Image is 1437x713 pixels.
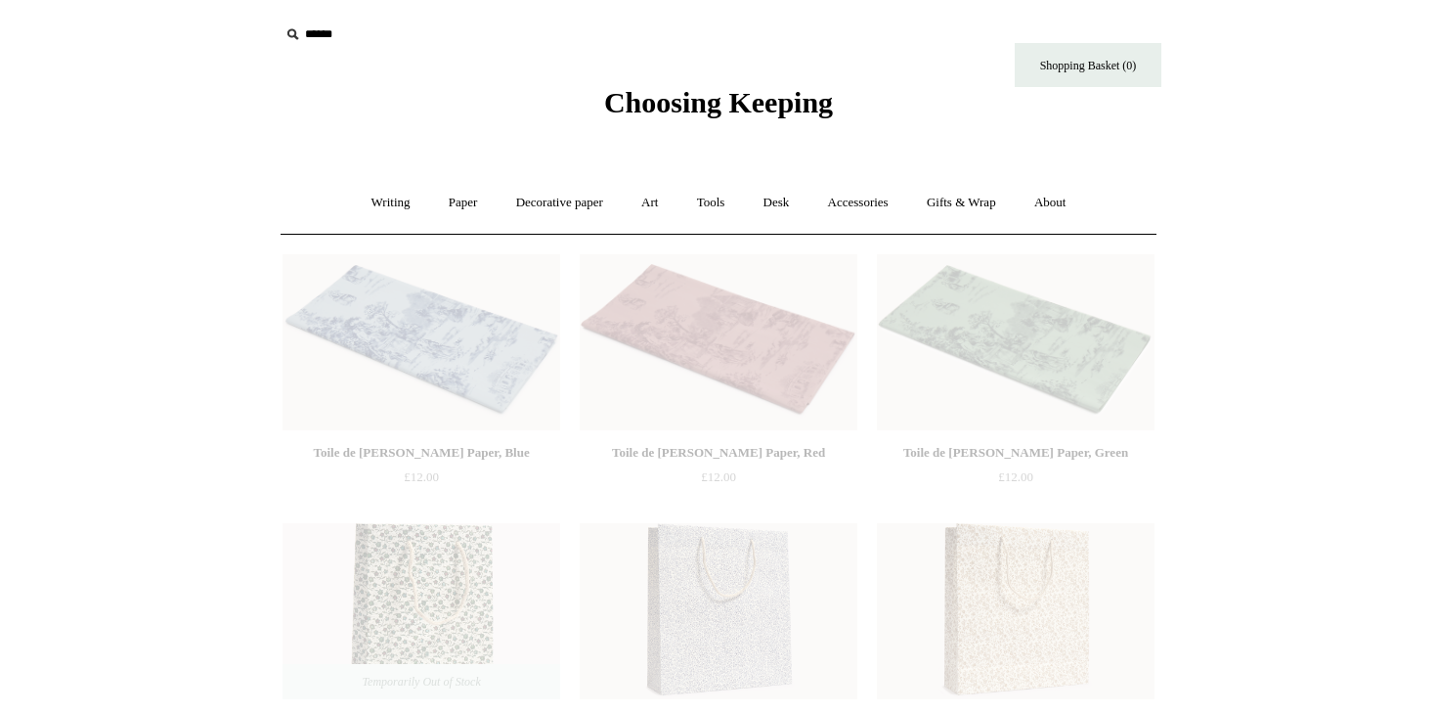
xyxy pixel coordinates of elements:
a: Toile de Jouy Tissue Paper, Blue Toile de Jouy Tissue Paper, Blue [283,254,560,430]
div: Toile de [PERSON_NAME] Paper, Blue [287,441,555,465]
a: Gifts & Wrap [909,177,1014,229]
a: Toile de [PERSON_NAME] Paper, Blue £12.00 [283,441,560,521]
a: Choosing Keeping [604,102,833,115]
img: Small Italian Decorative Gift Bag, Remondini Green Posy [283,523,560,699]
a: Toile de [PERSON_NAME] Paper, Red £12.00 [580,441,857,521]
a: Italian Decorative Gift Bag, Gold Brocade Italian Decorative Gift Bag, Gold Brocade [877,523,1154,699]
a: Italian Decorative Gift Bag, Blue Floral Italian Decorative Gift Bag, Blue Floral [580,523,857,699]
img: Toile de Jouy Tissue Paper, Blue [283,254,560,430]
div: Toile de [PERSON_NAME] Paper, Green [882,441,1150,465]
span: £12.00 [701,469,736,484]
a: Tools [679,177,743,229]
a: Paper [431,177,496,229]
a: Writing [354,177,428,229]
a: Toile de Jouy Tissue Paper, Green Toile de Jouy Tissue Paper, Green [877,254,1154,430]
img: Toile de Jouy Tissue Paper, Green [877,254,1154,430]
img: Italian Decorative Gift Bag, Gold Brocade [877,523,1154,699]
span: £12.00 [404,469,439,484]
a: Decorative paper [499,177,621,229]
a: Toile de [PERSON_NAME] Paper, Green £12.00 [877,441,1154,521]
a: Toile de Jouy Tissue Paper, Red Toile de Jouy Tissue Paper, Red [580,254,857,430]
span: £12.00 [998,469,1033,484]
div: Toile de [PERSON_NAME] Paper, Red [585,441,852,465]
img: Toile de Jouy Tissue Paper, Red [580,254,857,430]
a: Desk [746,177,807,229]
img: Italian Decorative Gift Bag, Blue Floral [580,523,857,699]
a: Small Italian Decorative Gift Bag, Remondini Green Posy Small Italian Decorative Gift Bag, Remond... [283,523,560,699]
a: About [1017,177,1084,229]
span: Temporarily Out of Stock [342,664,500,699]
a: Art [624,177,675,229]
a: Accessories [810,177,906,229]
span: Choosing Keeping [604,86,833,118]
a: Shopping Basket (0) [1015,43,1161,87]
